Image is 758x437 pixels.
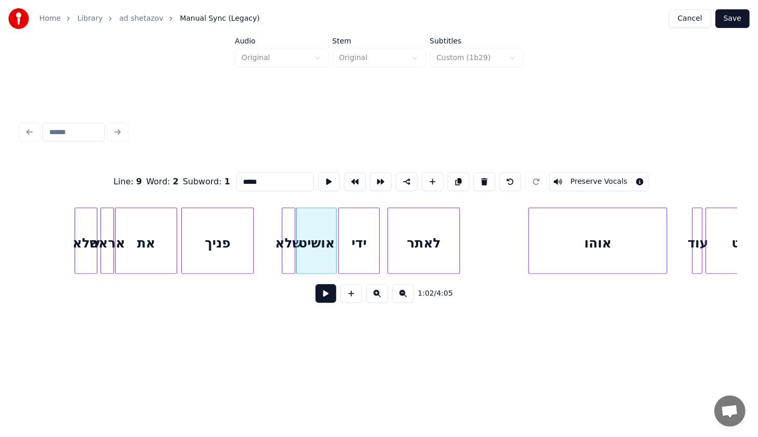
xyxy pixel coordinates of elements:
[183,176,230,188] div: Subword :
[549,172,649,191] button: Toggle
[39,13,61,24] a: Home
[430,37,523,45] label: Subtitles
[333,37,426,45] label: Stem
[669,9,711,28] button: Cancel
[173,177,179,186] span: 2
[224,177,230,186] span: 1
[235,37,328,45] label: Audio
[119,13,163,24] a: ad shetazov
[146,176,179,188] div: Word :
[180,13,260,24] span: Manual Sync (Legacy)
[437,288,453,299] span: 4:05
[716,9,750,28] button: Save
[418,288,443,299] div: /
[77,13,103,24] a: Library
[39,13,260,24] nav: breadcrumb
[714,396,746,427] a: פתח צ'אט
[418,288,434,299] span: 1:02
[136,177,142,186] span: 9
[113,176,142,188] div: Line :
[8,8,29,29] img: youka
